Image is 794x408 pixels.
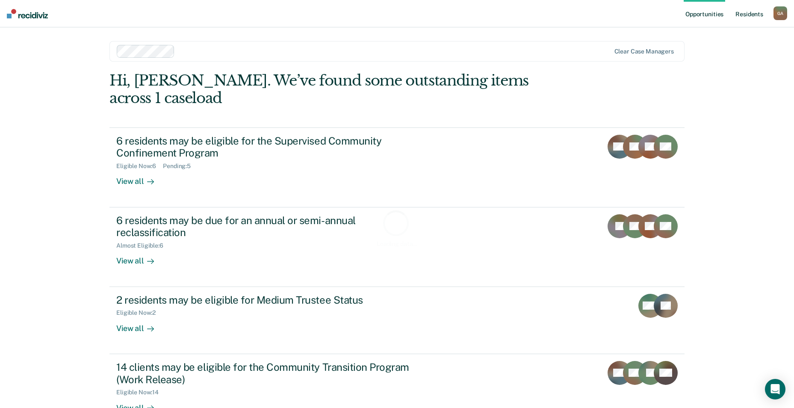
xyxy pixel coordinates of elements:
div: Open Intercom Messenger [765,379,785,399]
div: Clear case managers [614,48,674,55]
div: G A [773,6,787,20]
button: GA [773,6,787,20]
div: Eligible Now : 14 [116,389,165,396]
div: Loading data... [377,240,417,248]
img: Recidiviz [7,9,48,18]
